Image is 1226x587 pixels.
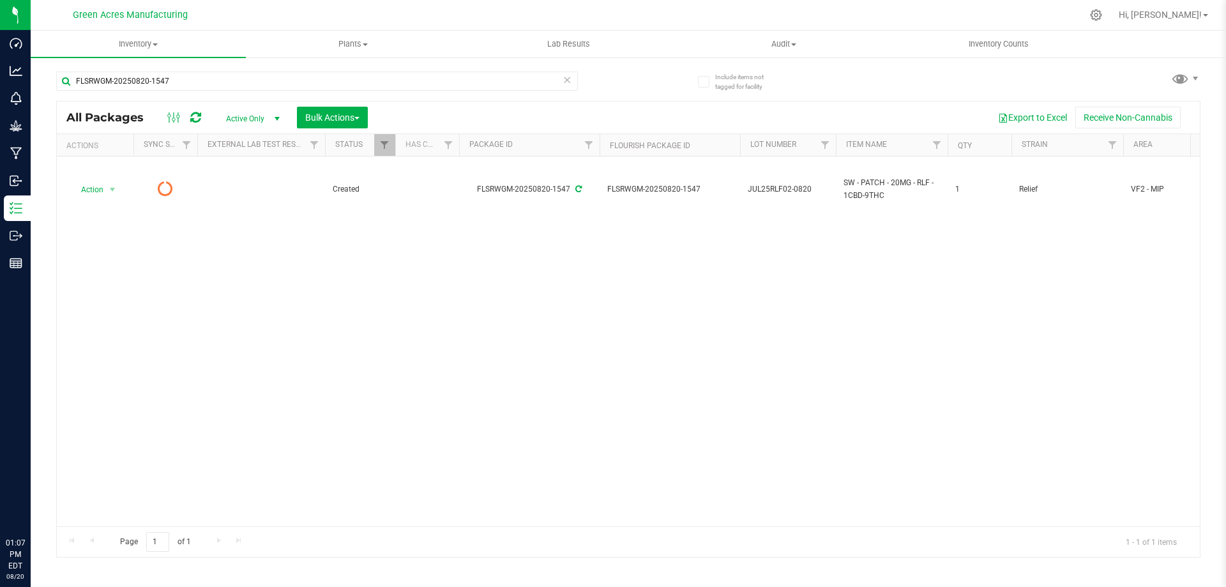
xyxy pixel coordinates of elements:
th: Has COA [395,134,459,156]
button: Receive Non-Cannabis [1075,107,1181,128]
a: Sync Status [144,140,193,149]
a: Inventory [31,31,246,57]
span: Green Acres Manufacturing [73,10,188,20]
inline-svg: Dashboard [10,37,22,50]
button: Export to Excel [990,107,1075,128]
span: Page of 1 [109,532,201,552]
iframe: Resource center [13,485,51,523]
a: Item Name [846,140,887,149]
span: Inventory Counts [951,38,1046,50]
inline-svg: Inventory [10,202,22,215]
a: Filter [304,134,325,156]
a: Lot Number [750,140,796,149]
span: All Packages [66,111,156,125]
p: 01:07 PM EDT [6,537,25,572]
iframe: Resource center unread badge [38,483,53,498]
span: Action [70,181,104,199]
p: 08/20 [6,572,25,581]
inline-svg: Reports [10,257,22,270]
inline-svg: Grow [10,119,22,132]
inline-svg: Outbound [10,229,22,242]
span: VF2 - MIP [1131,183,1211,195]
span: Plants [246,38,460,50]
span: SW - PATCH - 20MG - RLF - 1CBD-9THC [844,177,940,201]
span: Clear [563,72,571,88]
inline-svg: Inbound [10,174,22,187]
input: 1 [146,532,169,552]
a: Flourish Package ID [610,141,690,150]
a: Status [335,140,363,149]
a: Audit [676,31,891,57]
span: Include items not tagged for facility [715,72,779,91]
span: 1 [955,183,1004,195]
span: select [105,181,121,199]
span: Bulk Actions [305,112,359,123]
a: Filter [927,134,948,156]
inline-svg: Analytics [10,65,22,77]
a: Filter [438,134,459,156]
span: Created [333,183,388,195]
a: Qty [958,141,972,150]
span: Sync from Compliance System [573,185,582,194]
a: Lab Results [461,31,676,57]
span: JUL25RLF02-0820 [748,183,828,195]
a: External Lab Test Result [208,140,308,149]
span: Audit [677,38,891,50]
inline-svg: Manufacturing [10,147,22,160]
span: Relief [1019,183,1116,195]
span: FLSRWGM-20250820-1547 [607,183,732,195]
a: Package ID [469,140,513,149]
inline-svg: Monitoring [10,92,22,105]
a: Filter [579,134,600,156]
span: Hi, [PERSON_NAME]! [1119,10,1202,20]
a: Filter [1102,134,1123,156]
button: Bulk Actions [297,107,368,128]
span: Lab Results [530,38,607,50]
a: Inventory Counts [891,31,1107,57]
a: Filter [815,134,836,156]
div: FLSRWGM-20250820-1547 [457,183,602,195]
span: Inventory [31,38,246,50]
a: Plants [246,31,461,57]
input: Search Package ID, Item Name, SKU, Lot or Part Number... [56,72,578,91]
span: Pending Sync [158,180,173,198]
span: 1 - 1 of 1 items [1116,532,1187,551]
a: Area [1133,140,1153,149]
div: Actions [66,141,128,150]
a: Strain [1022,140,1048,149]
a: Filter [176,134,197,156]
div: Manage settings [1088,9,1104,21]
a: Filter [374,134,395,156]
